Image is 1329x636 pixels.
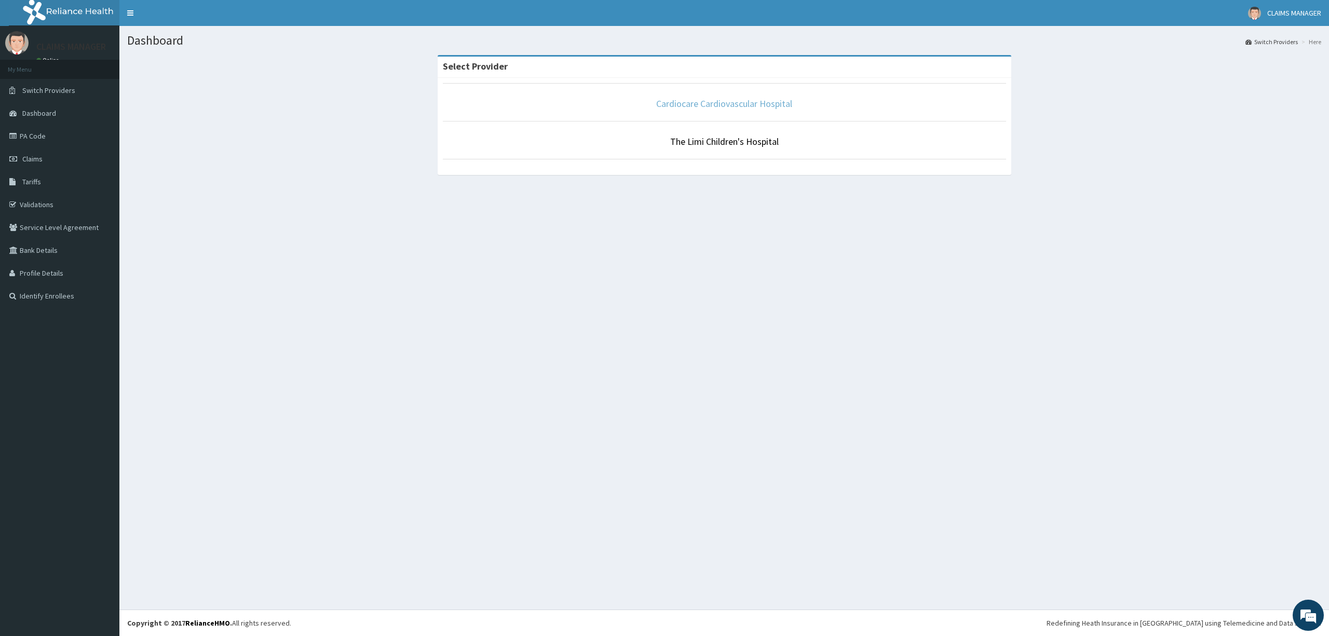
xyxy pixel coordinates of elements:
[185,618,230,628] a: RelianceHMO
[22,154,43,164] span: Claims
[36,42,106,51] p: CLAIMS MANAGER
[1245,37,1298,46] a: Switch Providers
[22,177,41,186] span: Tariffs
[1047,618,1321,628] div: Redefining Heath Insurance in [GEOGRAPHIC_DATA] using Telemedicine and Data Science!
[119,610,1329,636] footer: All rights reserved.
[127,34,1321,47] h1: Dashboard
[22,86,75,95] span: Switch Providers
[127,618,232,628] strong: Copyright © 2017 .
[670,136,779,147] a: The Limi Children's Hospital
[5,31,29,55] img: User Image
[656,98,792,110] a: Cardiocare Cardiovascular Hospital
[1248,7,1261,20] img: User Image
[36,57,61,64] a: Online
[1267,8,1321,18] span: CLAIMS MANAGER
[22,109,56,118] span: Dashboard
[443,60,508,72] strong: Select Provider
[1299,37,1321,46] li: Here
